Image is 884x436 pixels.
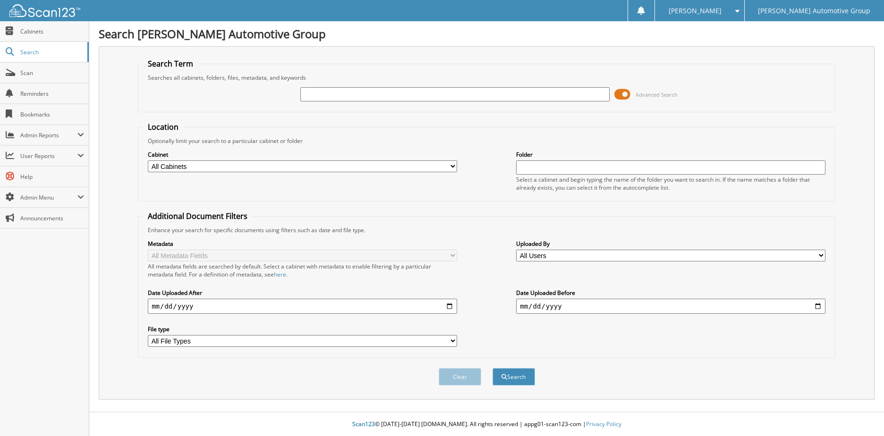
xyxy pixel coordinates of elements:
[516,299,825,314] input: end
[20,69,84,77] span: Scan
[99,26,875,42] h1: Search [PERSON_NAME] Automotive Group
[493,368,535,386] button: Search
[148,289,457,297] label: Date Uploaded After
[20,214,84,222] span: Announcements
[274,270,286,278] a: here
[20,110,84,118] span: Bookmarks
[20,193,77,201] span: Admin Menu
[20,152,77,160] span: User Reports
[148,151,457,159] label: Cabinet
[148,299,457,314] input: start
[516,289,825,297] label: Date Uploaded Before
[516,176,825,192] div: Select a cabinet and begin typing the name of the folder you want to search in. If the name match...
[586,420,621,428] a: Privacy Policy
[143,137,830,145] div: Optionally limit your search to a particular cabinet or folder
[439,368,481,386] button: Clear
[143,74,830,82] div: Searches all cabinets, folders, files, metadata, and keywords
[352,420,375,428] span: Scan123
[148,262,457,278] div: All metadata fields are searched by default. Select a cabinet with metadata to enable filtering b...
[758,8,870,14] span: [PERSON_NAME] Automotive Group
[9,4,80,17] img: scan123-logo-white.svg
[20,90,84,98] span: Reminders
[143,122,183,132] legend: Location
[516,240,825,248] label: Uploaded By
[148,325,457,333] label: File type
[143,226,830,234] div: Enhance your search for specific documents using filters such as date and file type.
[669,8,722,14] span: [PERSON_NAME]
[143,59,198,69] legend: Search Term
[143,211,252,221] legend: Additional Document Filters
[20,27,84,35] span: Cabinets
[516,151,825,159] label: Folder
[20,48,83,56] span: Search
[89,413,884,436] div: © [DATE]-[DATE] [DOMAIN_NAME]. All rights reserved | appg01-scan123-com |
[148,240,457,248] label: Metadata
[636,91,678,98] span: Advanced Search
[20,173,84,181] span: Help
[20,131,77,139] span: Admin Reports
